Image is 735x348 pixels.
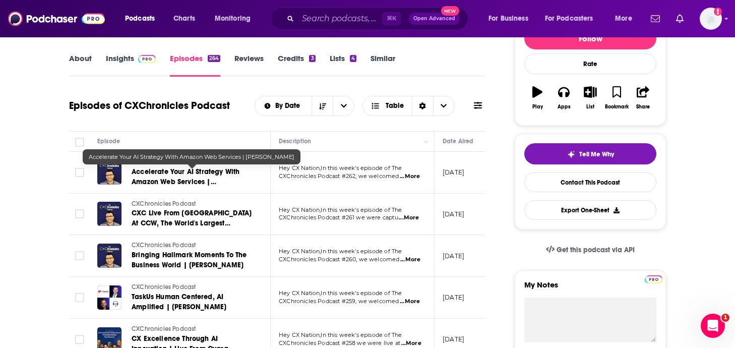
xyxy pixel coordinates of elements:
span: 1 [721,314,729,322]
a: Charts [167,11,201,27]
a: TaskUs Human Centered, AI Amplified | [PERSON_NAME] [132,292,253,312]
a: Pro website [645,274,662,283]
span: Toggle select row [75,251,84,260]
span: CXChronicles Podcast #259, we welcomed [279,298,399,305]
span: Logged in as hsmelter [700,8,722,30]
div: Bookmark [605,104,629,110]
p: [DATE] [443,168,464,177]
span: ...More [400,298,420,306]
span: Toggle select row [75,293,84,302]
span: TaskUs Human Centered, AI Amplified | [PERSON_NAME] [132,293,226,311]
div: 264 [208,55,220,62]
span: By Date [275,102,303,109]
a: Contact This Podcast [524,172,656,192]
div: Rate [524,53,656,74]
span: ...More [401,339,421,347]
div: Search podcasts, credits, & more... [280,7,478,30]
a: Lists4 [330,53,356,77]
div: Episode [97,135,120,147]
span: Accelerate Your AI Strategy With Amazon Web Services | [PERSON_NAME] [132,167,239,196]
span: Table [386,102,404,109]
a: CXChronicles Podcast [132,241,253,250]
a: CXChronicles Podcast [132,200,253,209]
span: Podcasts [125,12,155,26]
a: Get this podcast via API [538,238,643,262]
span: Toggle select row [75,335,84,344]
span: CXChronicles Podcast [132,158,196,165]
span: ...More [400,172,420,181]
button: Apps [550,80,577,116]
button: Show profile menu [700,8,722,30]
a: Credits3 [278,53,315,77]
img: Podchaser - Follow, Share and Rate Podcasts [8,9,105,28]
span: For Podcasters [545,12,593,26]
button: Follow [524,27,656,49]
a: Reviews [234,53,264,77]
iframe: Intercom live chat [701,314,725,338]
button: open menu [481,11,541,27]
p: [DATE] [443,335,464,343]
span: Hey CX Nation,In this week's episode of The [279,331,402,338]
div: 3 [309,55,315,62]
img: Podchaser Pro [645,275,662,283]
img: tell me why sparkle [567,150,575,158]
img: Podchaser Pro [138,55,156,63]
a: Show notifications dropdown [647,10,664,27]
a: CXChronicles Podcast [132,283,253,292]
span: CXChronicles Podcast [132,283,196,291]
span: Open Advanced [413,16,455,21]
span: CXChronicles Podcast #261 we were captu [279,214,398,221]
p: [DATE] [443,252,464,260]
input: Search podcasts, credits, & more... [298,11,382,27]
button: open menu [538,11,608,27]
span: CXChronicles Podcast #262, we welcomed [279,172,399,180]
span: CXChronicles Podcast #260, we welcomed [279,256,400,263]
svg: Add a profile image [714,8,722,16]
span: Tell Me Why [579,150,614,158]
span: CXChronicles Podcast [132,242,196,249]
button: Export One-Sheet [524,200,656,220]
div: Play [532,104,543,110]
a: Episodes264 [170,53,220,77]
button: Open AdvancedNew [409,13,460,25]
span: Hey CX Nation,In this week's episode of The [279,206,402,213]
button: Choose View [362,96,455,116]
h2: Choose List sort [255,96,355,116]
a: Show notifications dropdown [672,10,688,27]
button: List [577,80,603,116]
span: Accelerate Your AI Strategy With Amazon Web Services | [PERSON_NAME] [89,153,294,160]
span: For Business [488,12,528,26]
span: ...More [399,214,419,222]
p: [DATE] [443,210,464,218]
span: CXChronicles Podcast #258 we were live at [279,339,400,346]
a: About [69,53,92,77]
span: ⌘ K [382,12,401,25]
div: Description [279,135,311,147]
button: tell me why sparkleTell Me Why [524,143,656,164]
span: Get this podcast via API [557,246,635,254]
span: Monitoring [215,12,251,26]
h1: Episodes of CXChronicles Podcast [69,99,230,112]
span: Toggle select row [75,168,84,177]
a: InsightsPodchaser Pro [106,53,156,77]
a: Bringing Hallmark Moments To The Business World | [PERSON_NAME] [132,250,253,270]
button: Column Actions [420,136,432,148]
button: Bookmark [603,80,630,116]
span: Hey CX Nation,In this week's episode of The [279,164,402,171]
a: Accelerate Your AI Strategy With Amazon Web Services | [PERSON_NAME] [132,167,253,187]
div: 4 [350,55,356,62]
button: open menu [208,11,264,27]
a: CXC Live From [GEOGRAPHIC_DATA] At CCW, The World's Largest Customer Contact Event [132,208,253,228]
img: User Profile [700,8,722,30]
button: open menu [255,102,312,109]
a: CXChronicles Podcast [132,325,253,334]
div: Apps [558,104,571,110]
span: ...More [400,256,420,264]
div: Sort Direction [412,96,433,115]
span: Charts [173,12,195,26]
span: Hey CX Nation,In this week's episode of The [279,248,402,255]
span: Hey CX Nation,In this week's episode of The [279,289,402,297]
span: CXC Live From [GEOGRAPHIC_DATA] At CCW, The World's Largest Customer Contact Event [132,209,252,238]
